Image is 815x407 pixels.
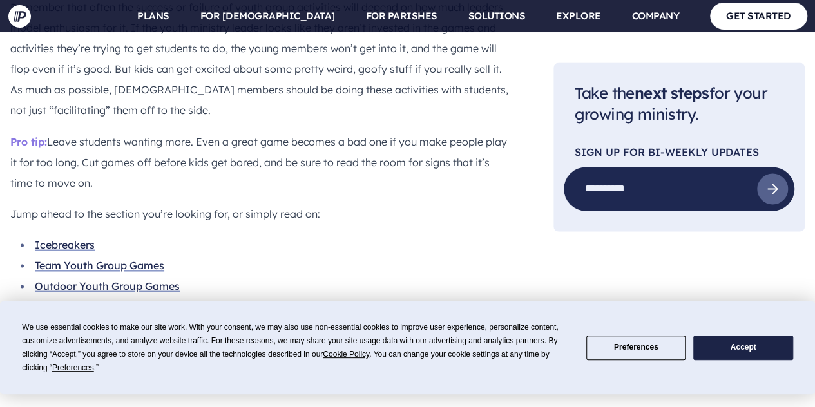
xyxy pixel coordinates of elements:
[10,131,512,193] p: Leave students wanting more. Even a great game becomes a bad one if you make people play it for t...
[323,350,369,359] span: Cookie Policy
[52,363,94,372] span: Preferences
[574,84,767,124] span: Take the for your growing ministry.
[586,336,686,361] button: Preferences
[35,258,164,271] a: Team Youth Group Games
[35,238,95,251] a: Icebreakers
[635,84,709,103] span: next steps
[10,203,512,223] p: Jump ahead to the section you’re looking for, or simply read on:
[693,336,792,361] button: Accept
[22,321,571,375] div: We use essential cookies to make our site work. With your consent, we may also use non-essential ...
[710,3,807,29] a: GET STARTED
[35,279,180,292] a: Outdoor Youth Group Games
[10,135,47,147] span: Pro tip:
[574,147,784,157] p: Sign Up For Bi-Weekly Updates
[35,299,180,312] a: Up-front Youth Group Games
